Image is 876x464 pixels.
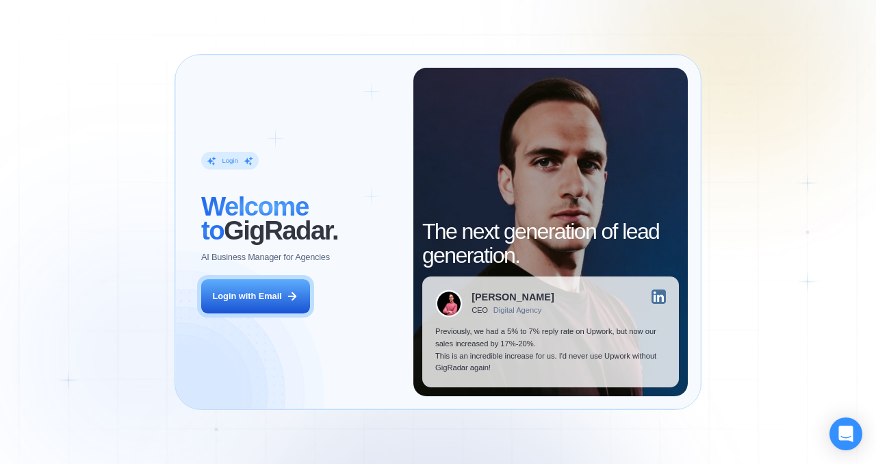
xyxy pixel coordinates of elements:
[493,306,542,315] div: Digital Agency
[435,326,666,374] p: Previously, we had a 5% to 7% reply rate on Upwork, but now our sales increased by 17%-20%. This ...
[213,290,282,302] div: Login with Email
[222,157,238,166] div: Login
[201,194,400,242] h2: ‍ GigRadar.
[472,306,488,315] div: CEO
[422,220,679,268] h2: The next generation of lead generation.
[201,279,309,313] button: Login with Email
[472,292,554,302] div: [PERSON_NAME]
[201,251,330,263] p: AI Business Manager for Agencies
[201,192,309,245] span: Welcome to
[829,417,862,450] div: Open Intercom Messenger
